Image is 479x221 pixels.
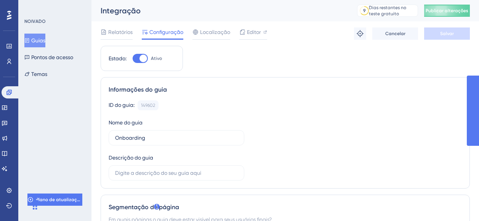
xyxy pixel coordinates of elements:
[115,169,238,177] input: Digite a descrição do seu guia aqui
[109,100,135,110] div: ID do guia:
[149,27,183,37] span: Configuração
[29,192,41,215] div: Arrastar
[447,191,470,214] iframe: UserGuiding AI Assistant Launcher
[31,36,45,45] font: Guias
[109,203,462,212] div: Segmentação de página
[369,5,415,17] div: Dias restantes no teste gratuito
[24,34,45,47] button: Guias
[426,8,468,14] span: Publicar alterações
[247,27,261,37] span: Editor
[363,8,366,14] div: 9
[101,5,338,16] div: Integração
[200,27,230,37] span: Localização
[24,18,46,24] div: NOIVADO
[385,31,405,37] span: Cancelar
[24,50,73,64] button: Pontos de acesso
[141,102,155,108] div: 149602
[27,194,82,206] button: Plano de atualização
[151,55,162,61] span: Ativo
[109,153,153,162] div: Descrição do guia
[115,134,238,142] input: Digite o nome do seu guia aqui
[440,31,454,37] span: Salvar
[31,53,73,62] font: Pontos de acesso
[109,118,143,127] div: Nome do guia
[108,27,133,37] span: Relatórios
[424,5,470,17] button: Publicar alterações
[24,67,47,81] button: Temas
[109,54,127,63] div: Estado:
[424,27,470,40] button: Salvar
[36,197,82,203] span: Plano de atualização
[109,85,462,94] div: Informações do guia
[372,27,418,40] button: Cancelar
[31,69,47,79] font: Temas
